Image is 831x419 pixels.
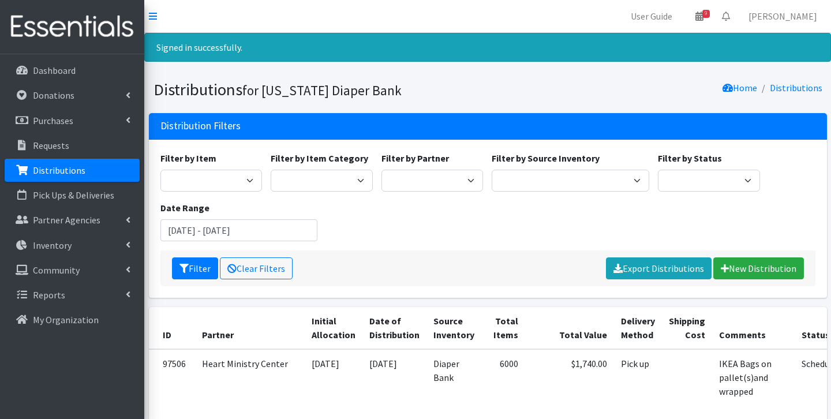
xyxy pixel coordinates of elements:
[160,201,209,215] label: Date Range
[5,8,140,46] img: HumanEssentials
[305,307,362,349] th: Initial Allocation
[662,307,712,349] th: Shipping Cost
[658,151,722,165] label: Filter by Status
[5,134,140,157] a: Requests
[33,240,72,251] p: Inventory
[5,159,140,182] a: Distributions
[686,5,713,28] a: 9
[426,307,481,349] th: Source Inventory
[770,82,822,93] a: Distributions
[5,109,140,132] a: Purchases
[160,219,318,241] input: January 1, 2011 - December 31, 2011
[713,257,804,279] a: New Distribution
[33,214,100,226] p: Partner Agencies
[492,151,600,165] label: Filter by Source Inventory
[160,151,216,165] label: Filter by Item
[144,33,831,62] div: Signed in successfully.
[33,140,69,151] p: Requests
[33,164,85,176] p: Distributions
[33,189,114,201] p: Pick Ups & Deliveries
[5,308,140,331] a: My Organization
[5,59,140,82] a: Dashboard
[381,151,449,165] label: Filter by Partner
[712,307,795,349] th: Comments
[525,307,614,349] th: Total Value
[195,307,305,349] th: Partner
[5,208,140,231] a: Partner Agencies
[33,65,76,76] p: Dashboard
[33,314,99,326] p: My Organization
[154,80,484,100] h1: Distributions
[481,307,525,349] th: Total Items
[739,5,826,28] a: [PERSON_NAME]
[5,283,140,306] a: Reports
[33,264,80,276] p: Community
[606,257,712,279] a: Export Distributions
[5,234,140,257] a: Inventory
[723,82,757,93] a: Home
[33,289,65,301] p: Reports
[271,151,368,165] label: Filter by Item Category
[5,184,140,207] a: Pick Ups & Deliveries
[702,10,710,18] span: 9
[5,259,140,282] a: Community
[220,257,293,279] a: Clear Filters
[149,307,195,349] th: ID
[362,307,426,349] th: Date of Distribution
[172,257,218,279] button: Filter
[33,115,73,126] p: Purchases
[242,82,402,99] small: for [US_STATE] Diaper Bank
[622,5,682,28] a: User Guide
[614,307,662,349] th: Delivery Method
[33,89,74,101] p: Donations
[5,84,140,107] a: Donations
[160,120,241,132] h3: Distribution Filters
